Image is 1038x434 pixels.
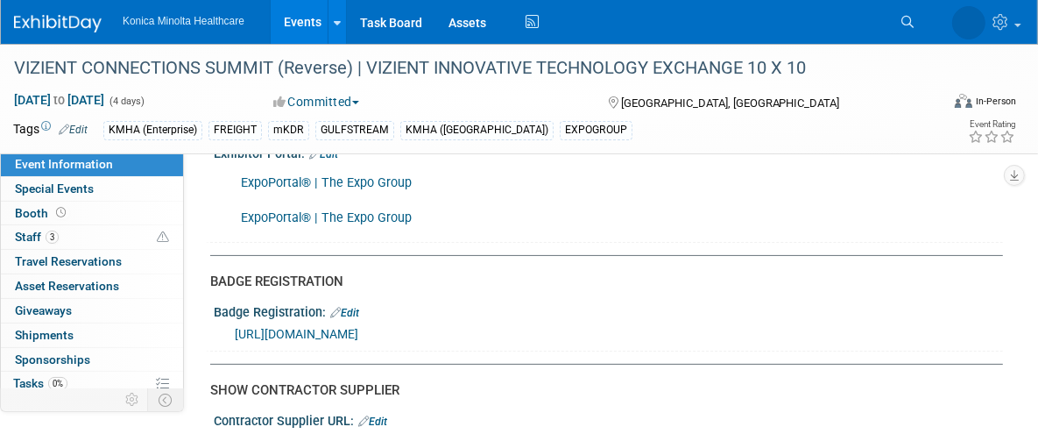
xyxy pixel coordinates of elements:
[1,177,183,201] a: Special Events
[968,120,1015,129] div: Event Rating
[358,416,387,428] a: Edit
[51,93,67,107] span: to
[241,175,412,190] a: ExpoPortal® | The Expo Group
[1,299,183,323] a: Giveaways
[210,273,990,291] div: BADGE REGISTRATION
[1,274,183,298] a: Asset Reservations
[13,376,67,390] span: Tasks
[15,303,72,317] span: Giveaways
[15,254,122,268] span: Travel Reservations
[15,328,74,342] span: Shipments
[15,352,90,366] span: Sponsorships
[14,15,102,32] img: ExhibitDay
[157,230,169,245] span: Potential Scheduling Conflict -- at least one attendee is tagged in another overlapping event.
[15,181,94,196] span: Special Events
[1,372,183,395] a: Tasks0%
[48,377,67,390] span: 0%
[1,202,183,225] a: Booth
[117,388,148,411] td: Personalize Event Tab Strip
[123,15,244,27] span: Konica Minolta Healthcare
[46,231,59,244] span: 3
[268,121,309,139] div: mKDR
[108,96,145,107] span: (4 days)
[560,121,632,139] div: EXPOGROUP
[103,121,202,139] div: KMHA (Enterprise)
[148,388,184,411] td: Toggle Event Tabs
[214,408,1003,430] div: Contractor Supplier URL:
[952,6,985,39] img: Annette O'Mahoney
[315,121,394,139] div: GULFSTREAM
[400,121,554,139] div: KMHA ([GEOGRAPHIC_DATA])
[621,96,840,110] span: [GEOGRAPHIC_DATA], [GEOGRAPHIC_DATA]
[59,124,88,136] a: Edit
[210,381,990,400] div: SHOW CONTRACTOR SUPPLIER
[1,324,183,347] a: Shipments
[8,53,918,84] div: VIZIENT CONNECTIONS SUMMIT (Reverse) | VIZIENT INNOVATIVE TECHNOLOGY EXCHANGE 10 X 10
[330,307,359,319] a: Edit
[1,153,183,176] a: Event Information
[53,206,69,219] span: Booth not reserved yet
[860,91,1016,117] div: Event Format
[235,327,358,341] a: [URL][DOMAIN_NAME]
[1,250,183,274] a: Travel Reservations
[975,95,1016,108] div: In-Person
[214,299,1003,322] div: Badge Registration:
[13,92,105,108] span: [DATE] [DATE]
[208,121,262,139] div: FREIGHT
[241,210,412,225] a: ExpoPortal® | The Expo Group
[1,225,183,249] a: Staff3
[13,120,88,140] td: Tags
[15,157,113,171] span: Event Information
[15,230,59,244] span: Staff
[955,94,972,108] img: Format-Inperson.png
[15,279,119,293] span: Asset Reservations
[267,93,366,110] button: Committed
[1,348,183,372] a: Sponsorships
[15,206,69,220] span: Booth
